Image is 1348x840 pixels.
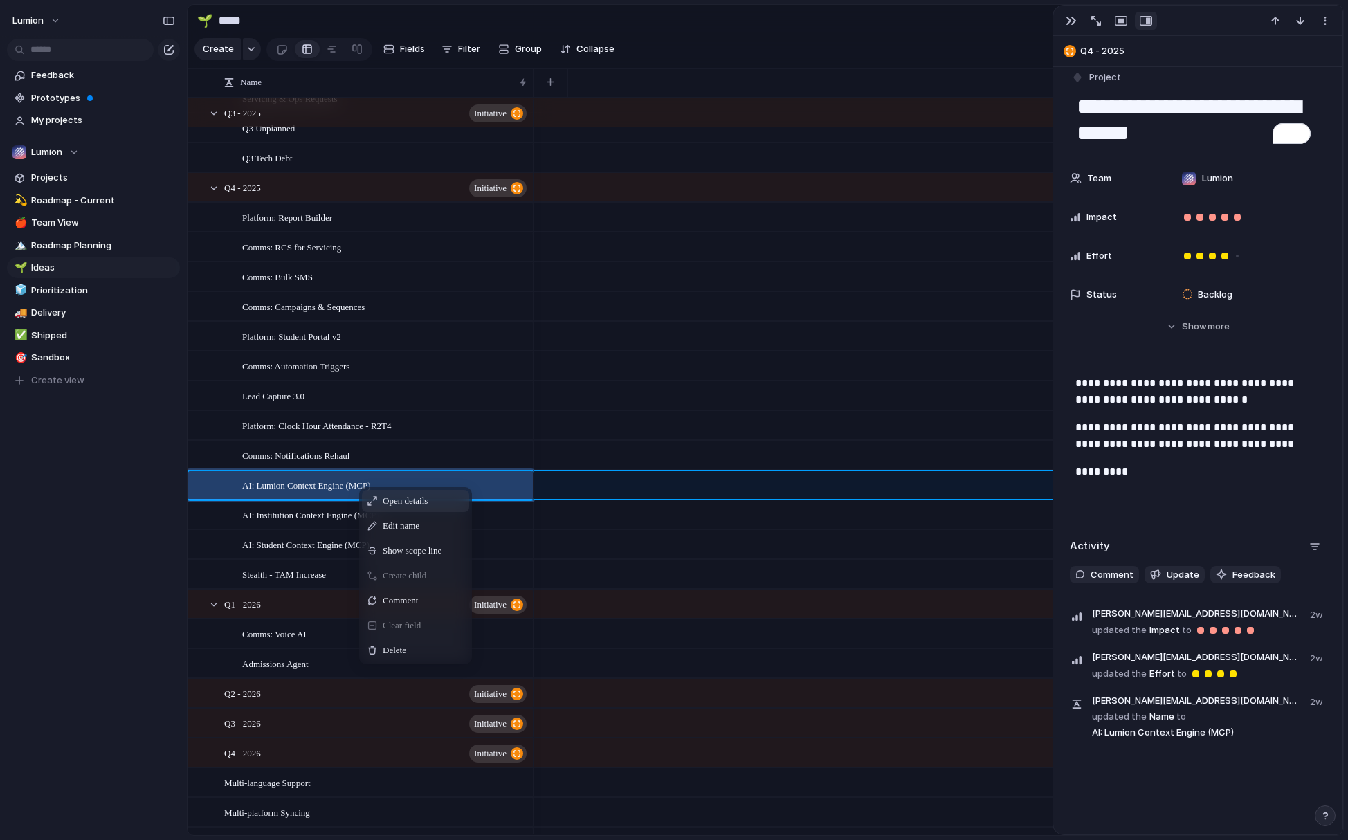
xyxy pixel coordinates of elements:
span: Prioritization [31,284,175,298]
div: 🌱 [197,11,212,30]
a: My projects [7,110,180,131]
div: 🎯 [15,350,24,366]
div: Context Menu [359,487,472,664]
span: Ideas [31,261,175,275]
a: 🍎Team View [7,212,180,233]
span: Delivery [31,306,175,320]
button: Filter [436,38,486,60]
div: 🚚 [15,305,24,321]
a: Prototypes [7,88,180,109]
button: Create view [7,370,180,391]
a: ✅Shipped [7,325,180,346]
button: 🏔️ [12,239,26,253]
span: Roadmap Planning [31,239,175,253]
span: Fields [400,42,425,56]
div: 🏔️ [15,237,24,253]
button: 🍎 [12,216,26,230]
a: 💫Roadmap - Current [7,190,180,211]
span: Delete [383,643,406,657]
span: Create child [383,569,426,583]
div: 💫 [15,192,24,208]
span: Shipped [31,329,175,343]
span: Q4 - 2025 [1080,44,1336,58]
span: Create [203,42,234,56]
span: Group [515,42,542,56]
div: 🍎 [15,215,24,231]
span: Clear field [383,619,421,632]
a: 🌱Ideas [7,257,180,278]
a: 🚚Delivery [7,302,180,323]
button: Fields [378,38,430,60]
button: 🎯 [12,351,26,365]
span: Feedback [31,69,175,82]
a: 🏔️Roadmap Planning [7,235,180,256]
button: ✅ [12,329,26,343]
span: Team View [31,216,175,230]
span: Prototypes [31,91,175,105]
button: Create [194,38,241,60]
button: 💫 [12,194,26,208]
span: Lumion [31,145,62,159]
span: Create view [31,374,84,387]
span: Comment [383,594,418,608]
span: Open details [383,494,428,508]
span: Filter [458,42,480,56]
button: 🧊 [12,284,26,298]
span: Show scope line [383,544,441,558]
button: Lumion [7,142,180,163]
div: 🌱 [15,260,24,276]
span: Sandbox [31,351,175,365]
span: Collapse [576,42,614,56]
span: Roadmap - Current [31,194,175,208]
div: 🧊 [15,282,24,298]
button: Lumion [6,10,68,32]
a: Projects [7,167,180,188]
button: Q4 - 2025 [1059,40,1336,62]
a: 🧊Prioritization [7,280,180,301]
a: Feedback [7,65,180,86]
button: Group [491,38,549,60]
div: ✅ [15,327,24,343]
button: 🌱 [194,10,216,32]
span: Lumion [12,14,44,28]
button: 🌱 [12,261,26,275]
a: 🎯Sandbox [7,347,180,368]
span: Edit name [383,519,419,533]
span: My projects [31,113,175,127]
button: 🚚 [12,306,26,320]
button: Collapse [554,38,620,60]
span: Projects [31,171,175,185]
